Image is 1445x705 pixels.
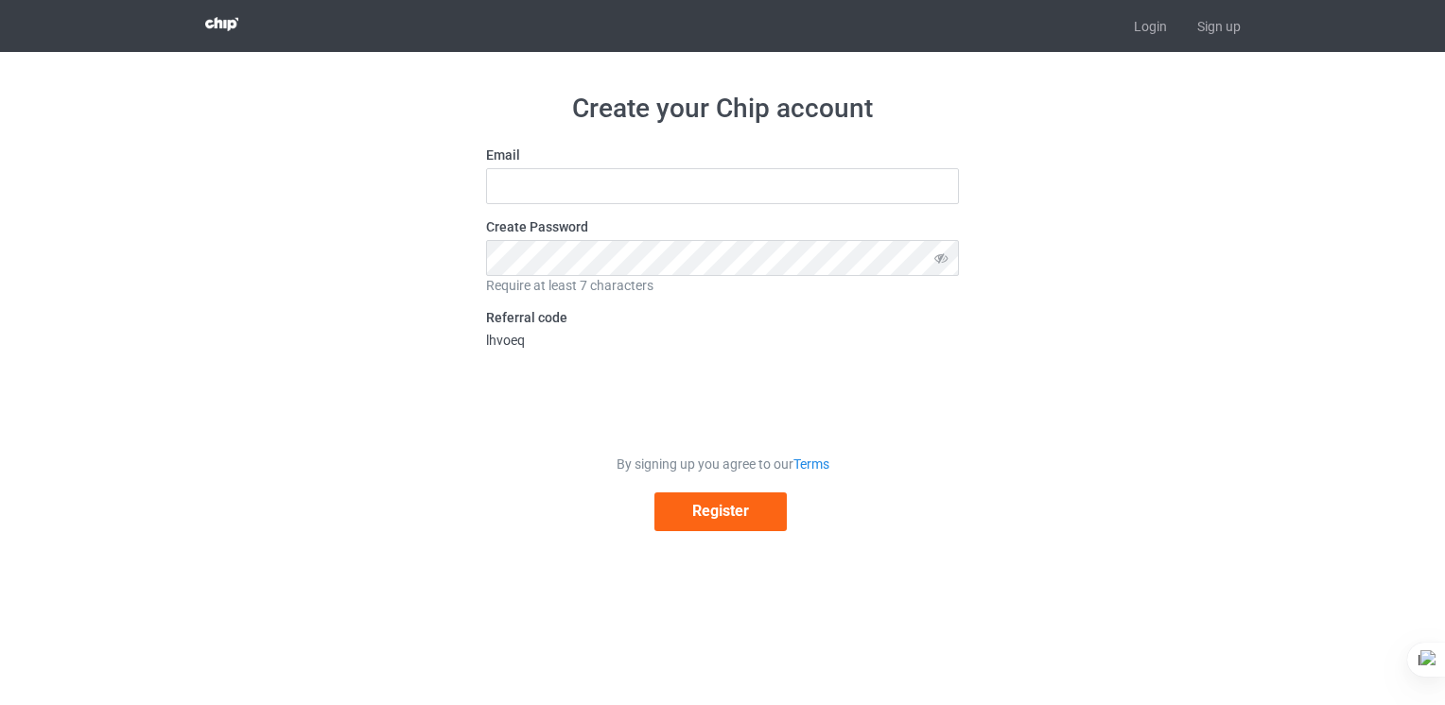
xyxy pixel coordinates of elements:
label: Referral code [486,308,959,327]
img: 3d383065fc803cdd16c62507c020ddf8.png [205,17,238,31]
div: lhvoeq [486,331,959,350]
div: By signing up you agree to our [486,455,959,473]
iframe: reCAPTCHA [579,363,866,437]
a: Terms [793,456,829,472]
div: Require at least 7 characters [486,276,959,295]
button: Register [654,492,787,531]
h1: Create your Chip account [486,92,959,126]
label: Create Password [486,217,959,236]
label: Email [486,146,959,164]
